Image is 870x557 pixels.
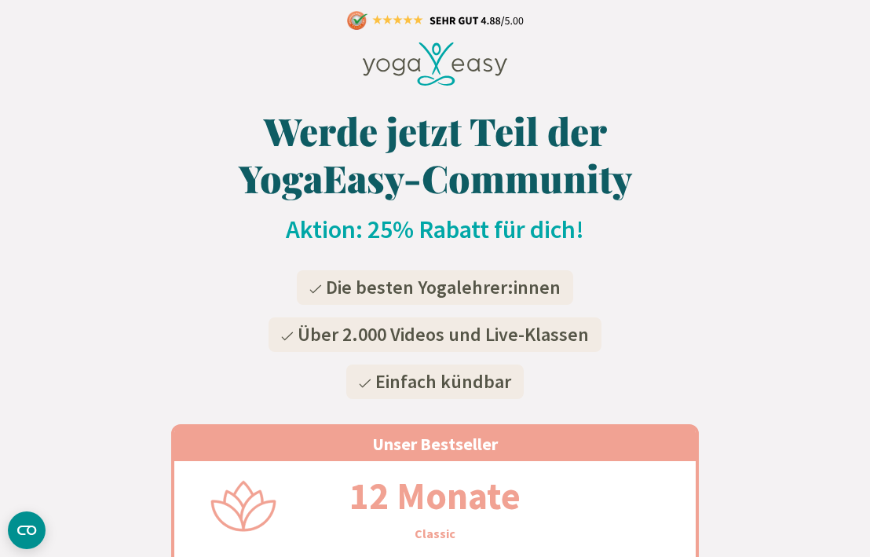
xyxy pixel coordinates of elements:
button: CMP-Widget öffnen [8,511,46,549]
h1: Werde jetzt Teil der YogaEasy-Community [171,107,699,201]
span: Über 2.000 Videos und Live-Klassen [298,322,589,346]
span: Unser Bestseller [372,433,498,455]
span: Einfach kündbar [375,369,511,394]
span: Die besten Yogalehrer:innen [326,275,561,299]
h3: Classic [415,524,455,543]
h2: 12 Monate [312,467,558,524]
